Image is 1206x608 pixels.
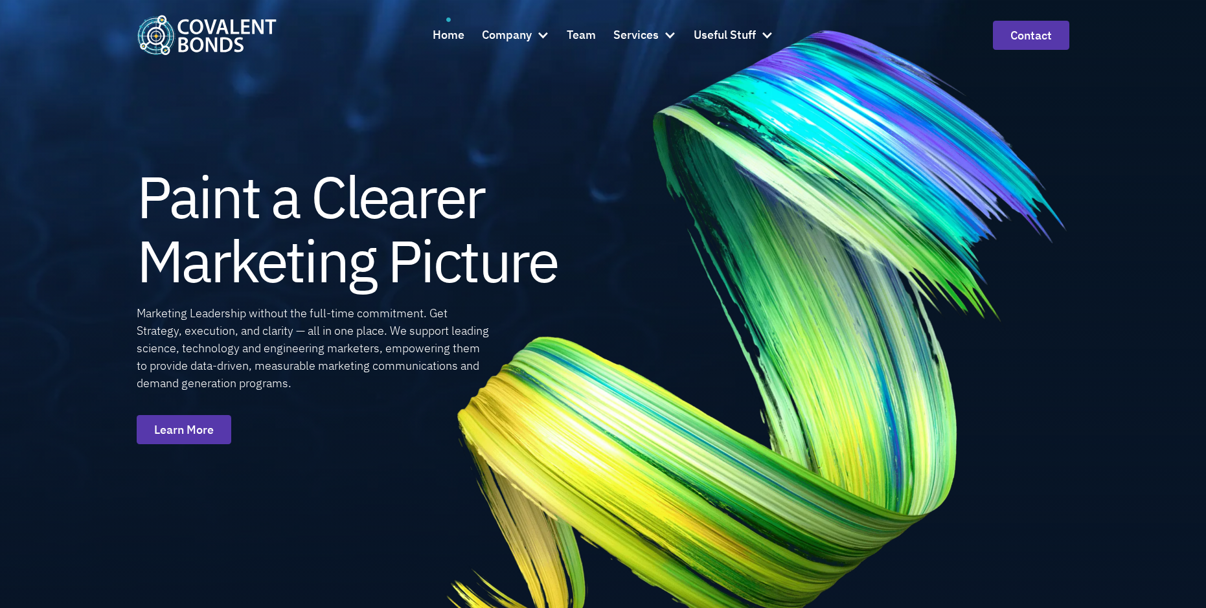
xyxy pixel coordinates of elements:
[613,26,659,45] div: Services
[137,415,231,444] a: Learn More
[993,21,1069,50] a: contact
[137,304,491,392] div: Marketing Leadership without the full-time commitment. Get Strategy, execution, and clarity — all...
[694,26,756,45] div: Useful Stuff
[433,26,464,45] div: Home
[482,26,532,45] div: Company
[694,17,773,52] div: Useful Stuff
[137,164,558,293] h1: Paint a Clearer Marketing Picture
[137,15,277,54] a: home
[482,17,549,52] div: Company
[1141,546,1206,608] iframe: Chat Widget
[613,17,676,52] div: Services
[433,17,464,52] a: Home
[137,15,277,54] img: Covalent Bonds White / Teal Logo
[567,26,596,45] div: Team
[567,17,596,52] a: Team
